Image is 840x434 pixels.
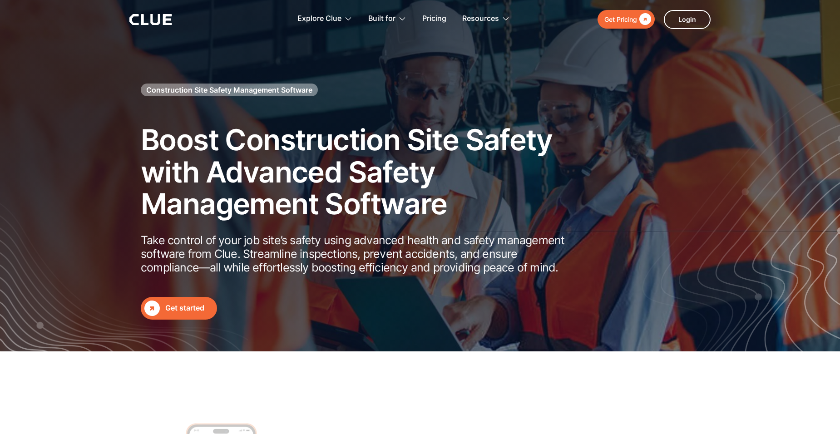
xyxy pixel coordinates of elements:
div: Get started [165,302,213,314]
a: Login [664,10,711,29]
a: Get started [141,297,217,320]
h2: Boost Construction Site Safety with Advanced Safety Management Software [141,124,572,220]
div:  [637,14,651,25]
h1: Construction Site Safety Management Software [146,85,312,95]
div: Built for [368,5,395,33]
a: Get Pricing [598,10,655,29]
div: Get Pricing [604,14,637,25]
p: Take control of your job site’s safety using advanced health and safety management software from ... [141,233,572,274]
div: Explore Clue [297,5,352,33]
div:  [144,301,160,316]
div: Resources [462,5,499,33]
div: Built for [368,5,406,33]
img: Construction fleet management software [639,82,840,351]
div: Explore Clue [297,5,341,33]
div: Resources [462,5,510,33]
a: Pricing [422,5,446,33]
